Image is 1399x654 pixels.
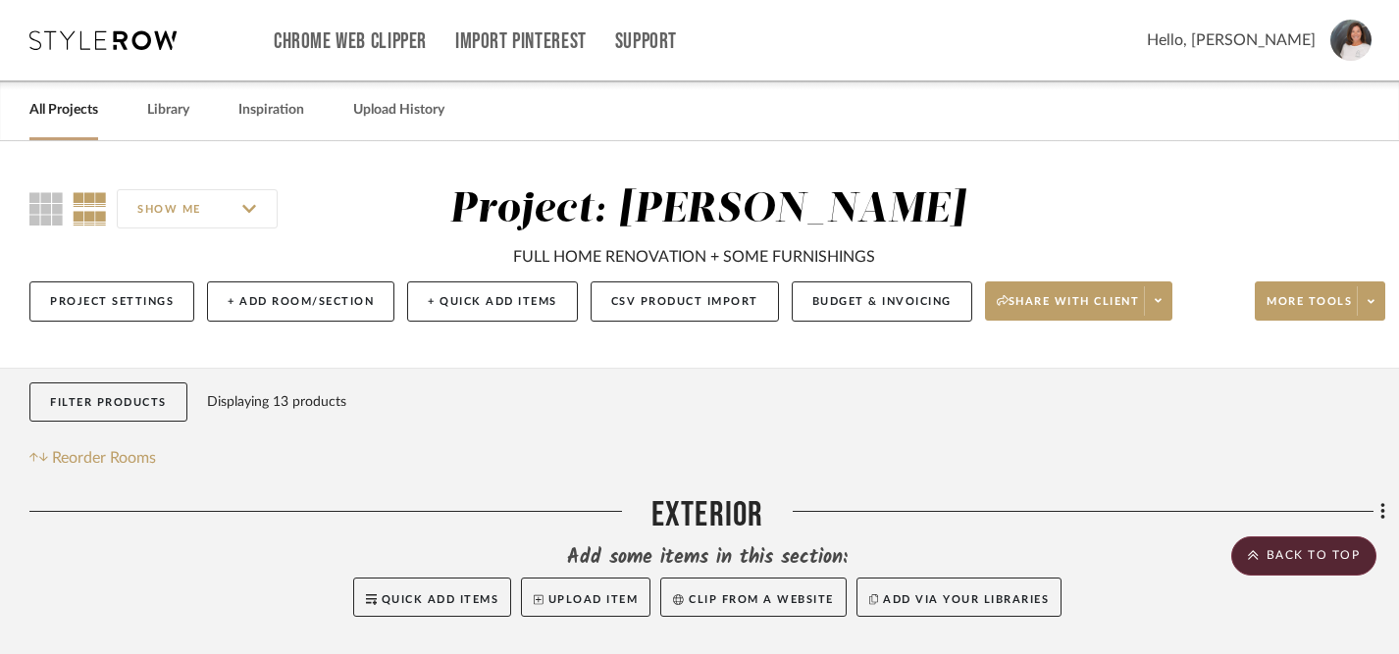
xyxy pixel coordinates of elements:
a: Chrome Web Clipper [274,33,427,50]
a: Upload History [353,97,444,124]
span: Quick Add Items [382,594,499,605]
button: Reorder Rooms [29,446,156,470]
div: Displaying 13 products [207,382,346,422]
button: More tools [1255,281,1385,321]
div: Project: [PERSON_NAME] [449,189,965,230]
a: All Projects [29,97,98,124]
button: + Quick Add Items [407,281,578,322]
button: + Add Room/Section [207,281,394,322]
scroll-to-top-button: BACK TO TOP [1231,536,1376,576]
a: Library [147,97,189,124]
a: Inspiration [238,97,304,124]
span: Reorder Rooms [52,446,156,470]
button: Filter Products [29,382,187,423]
button: Clip from a website [660,578,846,617]
a: Support [615,33,677,50]
a: Import Pinterest [455,33,587,50]
button: Upload Item [521,578,650,617]
img: avatar [1330,20,1372,61]
button: Share with client [985,281,1173,321]
button: Project Settings [29,281,194,322]
button: CSV Product Import [591,281,779,322]
div: FULL HOME RENOVATION + SOME FURNISHINGS [513,245,875,269]
span: More tools [1267,294,1352,324]
span: Hello, [PERSON_NAME] [1147,28,1316,52]
button: Quick Add Items [353,578,512,617]
button: Add via your libraries [856,578,1062,617]
button: Budget & Invoicing [792,281,972,322]
span: Share with client [997,294,1140,324]
div: Add some items in this section: [29,544,1385,572]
